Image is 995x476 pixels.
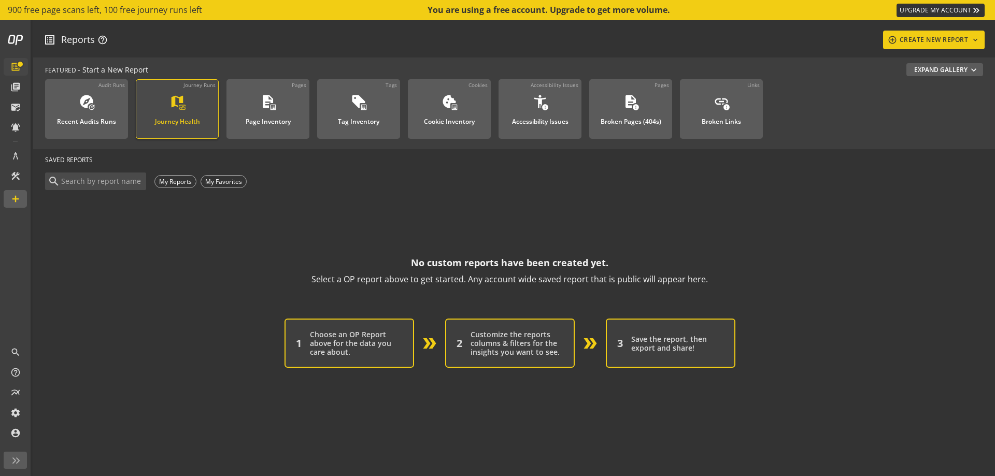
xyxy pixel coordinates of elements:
div: My Reports [154,175,196,188]
mat-icon: description [623,94,638,109]
a: LinksBroken Links [680,79,763,139]
div: Accessibility Issues [512,112,568,125]
mat-icon: update [88,104,95,111]
div: - Start a New Report [45,63,983,78]
mat-icon: explore [79,94,94,109]
div: 3 [617,337,623,350]
div: Cookies [468,81,488,89]
mat-icon: error [632,104,639,111]
div: Links [747,81,760,89]
div: Journey Runs [183,81,216,89]
div: Pages [655,81,669,89]
div: SAVED REPORTS [45,149,974,170]
mat-icon: expand_more [969,65,979,75]
mat-icon: monitor_heart [178,104,186,111]
span: FEATURED [45,66,76,75]
mat-icon: mark_email_read [10,102,21,112]
div: Reports [61,33,108,47]
div: Recent Audits Runs [57,112,116,125]
a: PagesBroken Pages (404s) [589,79,672,139]
div: Accessibility Issues [531,81,578,89]
mat-icon: search [10,347,21,357]
div: Tag Inventory [338,112,379,125]
div: Cookie Inventory [424,112,475,125]
mat-icon: search [48,175,60,187]
button: CREATE NEW REPORT [883,31,985,49]
div: Audit Runs [98,81,125,89]
mat-icon: list_alt [10,62,21,72]
mat-icon: multiline_chart [10,387,21,398]
div: Tags [386,81,397,89]
div: Broken Links [702,112,741,125]
a: CookiesCookie Inventory [408,79,491,139]
a: Accessibility IssuesAccessibility Issues [499,79,581,139]
input: Search by report name [60,176,144,187]
a: TagsTag Inventory [317,79,400,139]
button: Expand Gallery [906,63,983,76]
mat-icon: account_circle [10,428,21,438]
mat-icon: map [169,94,185,109]
mat-icon: accessibility_new [532,94,548,109]
mat-icon: keyboard_arrow_down [970,36,980,44]
div: My Favorites [201,175,247,188]
a: Audit RunsRecent Audits Runs [45,79,128,139]
mat-icon: library_books [10,82,21,92]
mat-icon: help_outline [10,367,21,378]
span: 900 free page scans left, 100 free journey runs left [8,4,202,16]
div: Broken Pages (404s) [601,112,661,125]
div: 2 [457,337,462,350]
mat-icon: list_alt [269,104,277,111]
mat-icon: keyboard_double_arrow_right [971,5,982,16]
mat-icon: link [714,94,729,109]
div: CREATE NEW REPORT [887,31,981,49]
mat-icon: list_alt [360,104,367,111]
div: Customize the reports columns & filters for the insights you want to see. [471,330,563,356]
mat-icon: add [10,194,21,204]
mat-icon: list_alt [44,34,56,46]
div: Journey Health [155,112,200,125]
div: Choose an OP Report above for the data you care about. [310,330,403,356]
div: You are using a free account. Upgrade to get more volume. [428,4,671,16]
a: UPGRADE MY ACCOUNT [897,4,985,17]
a: Journey RunsJourney Health [136,79,219,139]
mat-icon: add_circle_outline [887,35,898,45]
mat-icon: error [541,104,549,111]
mat-icon: help_outline [97,35,108,45]
div: 1 [296,337,302,350]
mat-icon: construction [10,171,21,181]
p: Select a OP report above to get started. Any account wide saved report that is public will appear... [311,271,708,287]
div: Pages [292,81,306,89]
div: Save the report, then export and share! [631,335,724,352]
p: No custom reports have been created yet. [411,254,608,271]
mat-icon: description [260,94,276,109]
mat-icon: error [722,104,730,111]
mat-icon: sell [351,94,366,109]
div: Page Inventory [246,112,291,125]
a: PagesPage Inventory [226,79,309,139]
mat-icon: list_alt [450,104,458,111]
mat-icon: architecture [10,151,21,161]
mat-icon: settings [10,408,21,418]
mat-icon: notifications_active [10,122,21,133]
mat-icon: cookie [442,94,457,109]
